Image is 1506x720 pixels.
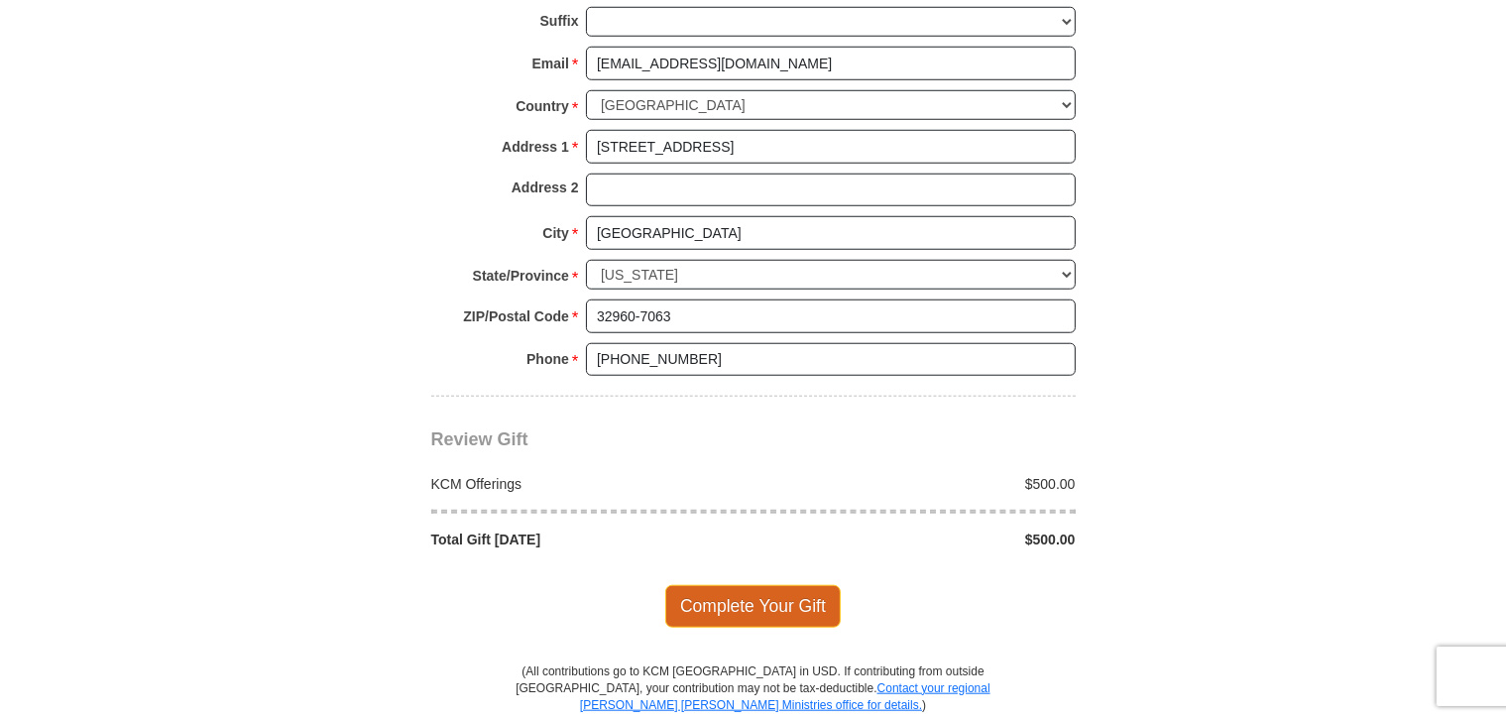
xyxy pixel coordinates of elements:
[502,133,569,161] strong: Address 1
[665,585,841,627] span: Complete Your Gift
[753,530,1087,549] div: $500.00
[431,429,528,449] span: Review Gift
[512,174,579,201] strong: Address 2
[420,474,753,494] div: KCM Offerings
[542,219,568,247] strong: City
[473,262,569,290] strong: State/Province
[526,345,569,373] strong: Phone
[580,681,990,712] a: Contact your regional [PERSON_NAME] [PERSON_NAME] Ministries office for details.
[532,50,569,77] strong: Email
[540,7,579,35] strong: Suffix
[753,474,1087,494] div: $500.00
[463,302,569,330] strong: ZIP/Postal Code
[516,92,569,120] strong: Country
[420,530,753,549] div: Total Gift [DATE]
